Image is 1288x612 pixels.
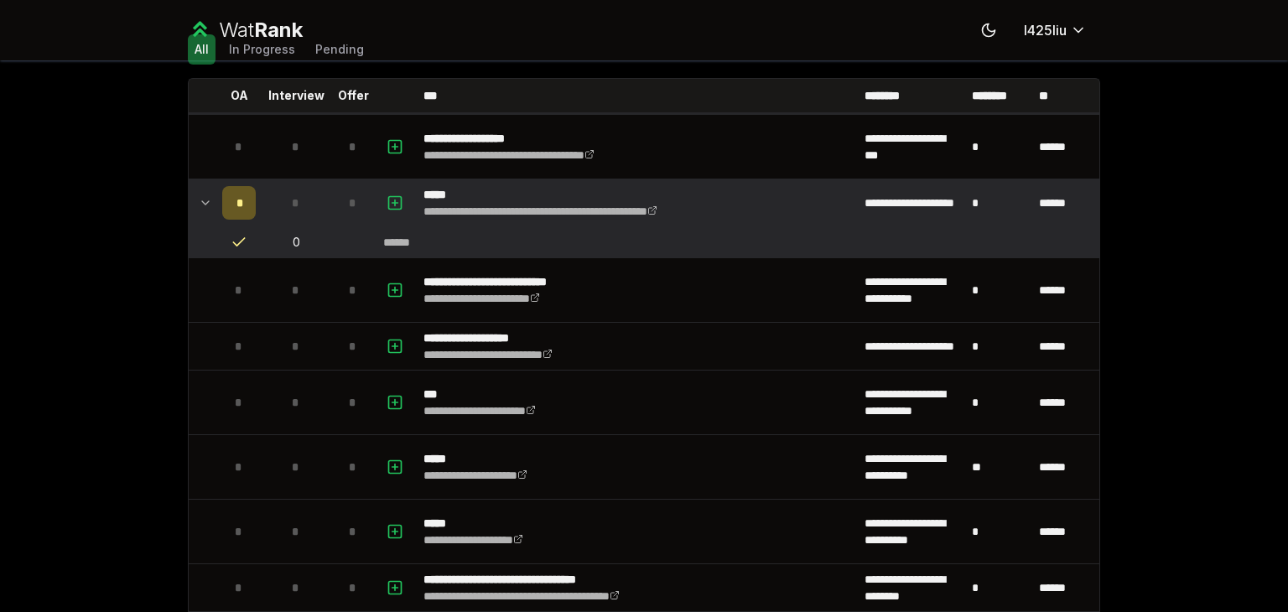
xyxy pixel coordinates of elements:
[309,34,371,65] button: Pending
[231,87,248,104] p: OA
[338,87,369,104] p: Offer
[1024,20,1067,40] span: l425liu
[254,18,303,42] span: Rank
[268,87,325,104] p: Interview
[188,17,303,44] a: WatRank
[1010,15,1100,45] button: l425liu
[219,17,303,44] div: Wat
[222,34,302,65] button: In Progress
[262,227,330,257] td: 0
[188,34,216,65] button: All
